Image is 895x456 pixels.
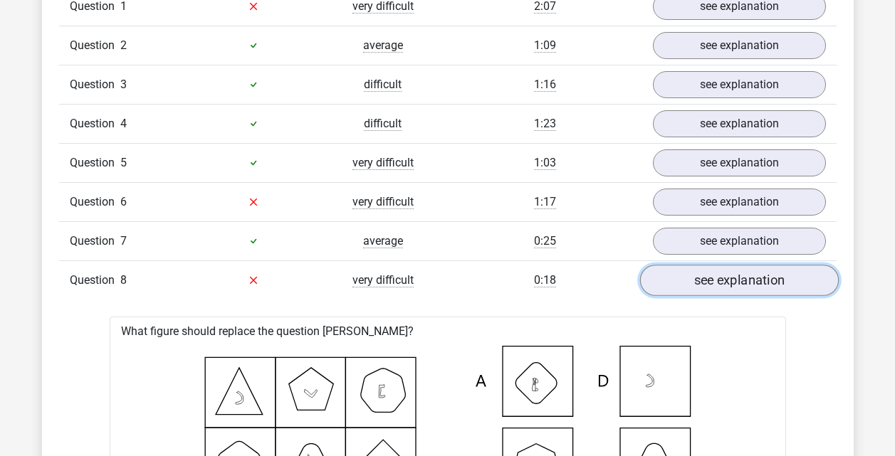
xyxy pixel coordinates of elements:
[534,156,556,170] span: 1:03
[120,234,127,248] span: 7
[120,117,127,130] span: 4
[120,38,127,52] span: 2
[653,71,826,98] a: see explanation
[653,110,826,137] a: see explanation
[70,37,120,54] span: Question
[120,156,127,169] span: 5
[70,115,120,132] span: Question
[352,156,414,170] span: very difficult
[653,149,826,176] a: see explanation
[534,117,556,131] span: 1:23
[120,195,127,208] span: 6
[120,78,127,91] span: 3
[70,154,120,171] span: Question
[70,233,120,250] span: Question
[70,76,120,93] span: Question
[352,195,414,209] span: very difficult
[534,234,556,248] span: 0:25
[364,117,402,131] span: difficult
[364,78,402,92] span: difficult
[534,38,556,53] span: 1:09
[639,265,838,296] a: see explanation
[120,273,127,287] span: 8
[534,195,556,209] span: 1:17
[363,234,403,248] span: average
[653,228,826,255] a: see explanation
[352,273,414,287] span: very difficult
[653,32,826,59] a: see explanation
[653,189,826,216] a: see explanation
[534,273,556,287] span: 0:18
[70,193,120,211] span: Question
[70,272,120,289] span: Question
[534,78,556,92] span: 1:16
[363,38,403,53] span: average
